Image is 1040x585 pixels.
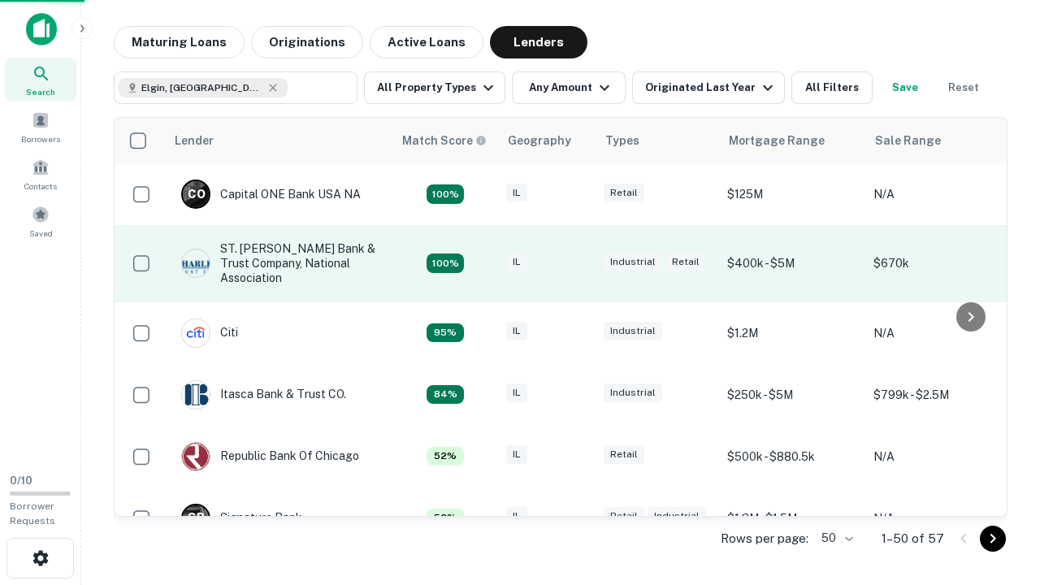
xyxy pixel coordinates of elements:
p: S B [188,509,204,526]
button: Originations [251,26,363,58]
div: IL [506,253,527,271]
span: Borrowers [21,132,60,145]
div: Capitalize uses an advanced AI algorithm to match your search with the best lender. The match sco... [402,132,487,149]
div: IL [506,322,527,340]
button: All Property Types [364,71,505,104]
th: Sale Range [865,118,1012,163]
img: picture [182,249,210,277]
div: Capitalize uses an advanced AI algorithm to match your search with the best lender. The match sco... [427,253,464,273]
th: Lender [165,118,392,163]
a: Saved [5,199,76,243]
td: $1.2M [719,302,865,364]
button: All Filters [791,71,873,104]
a: Borrowers [5,105,76,149]
div: Capitalize uses an advanced AI algorithm to match your search with the best lender. The match sco... [427,323,464,343]
div: Retail [604,445,644,464]
div: Sale Range [875,131,941,150]
div: ST. [PERSON_NAME] Bank & Trust Company, National Association [181,241,376,286]
span: Elgin, [GEOGRAPHIC_DATA], [GEOGRAPHIC_DATA] [141,80,263,95]
div: Capitalize uses an advanced AI algorithm to match your search with the best lender. The match sco... [427,447,464,466]
a: Contacts [5,152,76,196]
div: IL [506,445,527,464]
td: N/A [865,163,1012,225]
button: Reset [938,71,990,104]
p: Rows per page: [721,529,808,548]
td: $799k - $2.5M [865,364,1012,426]
span: Saved [29,227,53,240]
div: Capital ONE Bank USA NA [181,180,361,209]
img: capitalize-icon.png [26,13,57,45]
a: Search [5,58,76,102]
img: picture [182,443,210,470]
span: Borrower Requests [10,500,55,526]
button: Maturing Loans [114,26,245,58]
td: $500k - $880.5k [719,426,865,487]
th: Mortgage Range [719,118,865,163]
span: Search [26,85,55,98]
td: $1.3M - $1.5M [719,487,865,549]
div: Mortgage Range [729,131,825,150]
div: Industrial [648,507,706,526]
div: Republic Bank Of Chicago [181,442,359,471]
button: Active Loans [370,26,483,58]
iframe: Chat Widget [959,455,1040,533]
div: IL [506,507,527,526]
div: Industrial [604,383,662,402]
div: Industrial [604,322,662,340]
td: $670k [865,225,1012,302]
div: IL [506,184,527,202]
div: IL [506,383,527,402]
button: Lenders [490,26,587,58]
div: Lender [175,131,214,150]
div: Retail [604,184,644,202]
div: Retail [604,507,644,526]
td: $250k - $5M [719,364,865,426]
div: Industrial [604,253,662,271]
td: N/A [865,302,1012,364]
img: picture [182,381,210,409]
div: Originated Last Year [645,78,778,97]
div: Capitalize uses an advanced AI algorithm to match your search with the best lender. The match sco... [427,184,464,204]
div: Citi [181,318,238,348]
button: Go to next page [980,526,1006,552]
td: $400k - $5M [719,225,865,302]
p: C O [188,186,205,203]
span: Contacts [24,180,57,193]
button: Save your search to get updates of matches that match your search criteria. [879,71,931,104]
span: 0 / 10 [10,474,32,487]
button: Originated Last Year [632,71,785,104]
div: 50 [815,526,856,550]
td: N/A [865,487,1012,549]
th: Capitalize uses an advanced AI algorithm to match your search with the best lender. The match sco... [392,118,498,163]
div: Types [605,131,639,150]
h6: Match Score [402,132,483,149]
div: Capitalize uses an advanced AI algorithm to match your search with the best lender. The match sco... [427,385,464,405]
th: Geography [498,118,596,163]
div: Geography [508,131,571,150]
div: Signature Bank [181,504,302,533]
div: Capitalize uses an advanced AI algorithm to match your search with the best lender. The match sco... [427,509,464,528]
th: Types [596,118,719,163]
div: Itasca Bank & Trust CO. [181,380,346,409]
td: N/A [865,426,1012,487]
button: Any Amount [512,71,626,104]
p: 1–50 of 57 [882,529,944,548]
td: $125M [719,163,865,225]
img: picture [182,319,210,347]
div: Retail [665,253,706,271]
